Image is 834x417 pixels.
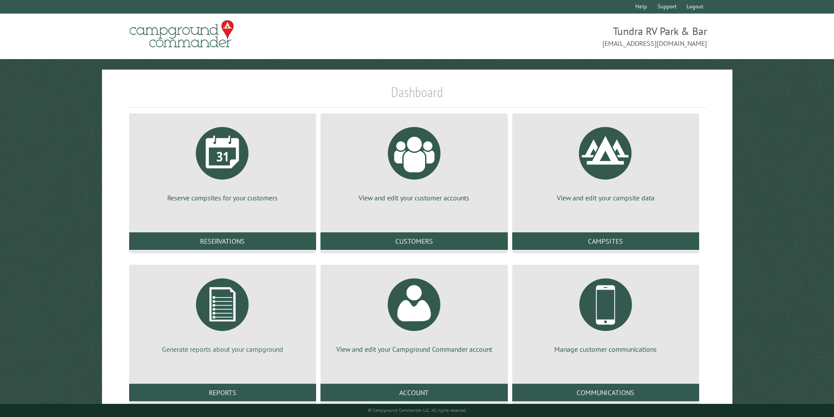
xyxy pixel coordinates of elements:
p: View and edit your customer accounts [331,193,497,203]
a: Account [320,384,507,401]
a: Generate reports about your campground [140,272,306,354]
a: View and edit your campsite data [523,120,689,203]
a: Reserve campsites for your customers [140,120,306,203]
p: Reserve campsites for your customers [140,193,306,203]
a: Customers [320,232,507,250]
a: View and edit your Campground Commander account [331,272,497,354]
p: View and edit your Campground Commander account [331,344,497,354]
a: Communications [512,384,699,401]
a: Reservations [129,232,316,250]
a: Reports [129,384,316,401]
p: Manage customer communications [523,344,689,354]
a: Manage customer communications [523,272,689,354]
p: View and edit your campsite data [523,193,689,203]
span: Tundra RV Park & Bar [EMAIL_ADDRESS][DOMAIN_NAME] [417,24,707,49]
p: Generate reports about your campground [140,344,306,354]
small: © Campground Commander LLC. All rights reserved. [368,407,467,413]
a: View and edit your customer accounts [331,120,497,203]
img: Campground Commander [127,17,236,51]
a: Campsites [512,232,699,250]
h1: Dashboard [127,84,707,108]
